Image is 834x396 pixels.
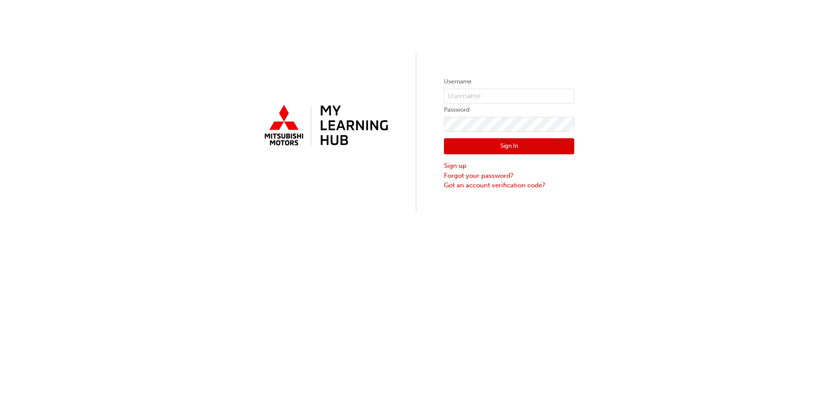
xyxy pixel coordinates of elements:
a: Got an account verification code? [444,180,574,190]
label: Username [444,77,574,87]
img: mmal [260,101,390,151]
a: Forgot your password? [444,171,574,181]
a: Sign up [444,161,574,171]
label: Password [444,105,574,115]
input: Username [444,89,574,103]
button: Sign In [444,138,574,155]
